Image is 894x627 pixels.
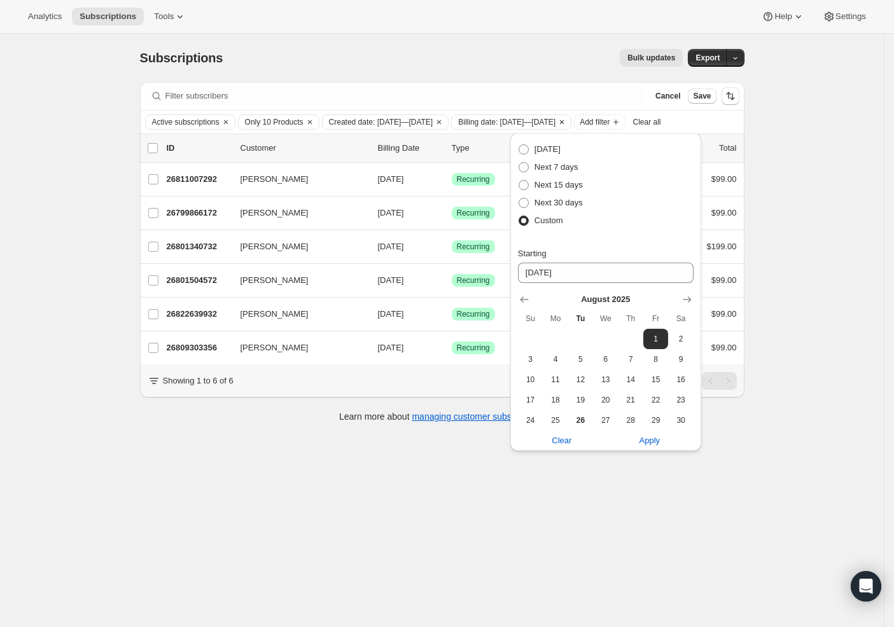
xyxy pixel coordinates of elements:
span: $99.00 [711,309,737,319]
button: [PERSON_NAME] [233,203,360,223]
span: 24 [523,415,538,425]
span: 14 [624,375,638,385]
button: Monday August 11 2025 [543,369,568,390]
p: 26822639932 [167,308,230,320]
button: Show previous month, July 2025 [515,291,533,308]
span: Recurring [457,242,490,252]
span: [DATE] [534,144,561,154]
span: Billing date: [DATE]—[DATE] [458,117,555,127]
span: Help [774,11,792,22]
button: Wednesday August 20 2025 [593,390,618,410]
button: Add filter [574,114,625,130]
span: [DATE] [378,242,404,251]
div: 26811007292[PERSON_NAME][DATE]SuccessRecurringSuccessActive1 item$99.00 [167,170,737,188]
p: Customer [241,142,368,155]
th: Saturday [668,308,693,329]
button: Sunday August 24 2025 [518,410,543,431]
button: Active subscriptions [146,115,220,129]
span: Recurring [457,208,490,218]
span: 19 [573,395,588,405]
span: 18 [548,395,562,405]
button: Wednesday August 6 2025 [593,349,618,369]
button: Monday August 4 2025 [543,349,568,369]
div: 26799866172[PERSON_NAME][DATE]SuccessRecurringSuccessActive1 item$99.00 [167,204,737,222]
span: 15 [648,375,663,385]
span: 25 [548,415,562,425]
span: Settings [835,11,866,22]
span: Starting [518,249,547,258]
button: Save [688,88,716,104]
button: Saturday August 23 2025 [668,390,693,410]
button: Friday August 15 2025 [643,369,668,390]
p: ID [167,142,230,155]
span: Next 7 days [534,162,578,172]
button: Tuesday August 12 2025 [568,369,593,390]
span: 27 [598,415,613,425]
span: 28 [624,415,638,425]
span: $199.00 [707,242,737,251]
p: 26801504572 [167,274,230,287]
button: Cancel [650,88,685,104]
span: 5 [573,354,588,364]
div: IDCustomerBilling DateTypeStatusItemsTotal [167,142,737,155]
span: Sa [673,313,688,324]
div: Type [452,142,515,155]
span: [PERSON_NAME] [241,274,309,287]
span: [PERSON_NAME] [241,173,309,186]
span: Subscriptions [140,51,223,65]
th: Thursday [618,308,643,329]
button: Thursday August 28 2025 [618,410,643,431]
span: [PERSON_NAME] [241,308,309,320]
button: Billing date: Aug 1, 2025—Aug 26, 2025 [452,115,555,129]
button: [PERSON_NAME] [233,237,360,257]
th: Wednesday [593,308,618,329]
button: Tuesday August 5 2025 [568,349,593,369]
button: Saturday August 30 2025 [668,410,693,431]
span: Subscriptions [80,11,136,22]
p: 26811007292 [167,173,230,186]
span: 8 [648,354,663,364]
button: Only 10 Products [239,115,304,129]
span: Su [523,313,538,324]
span: Only 10 Products [245,117,304,127]
p: 26799866172 [167,207,230,219]
span: 2 [673,334,688,344]
span: [DATE] [378,174,404,184]
p: 26809303356 [167,341,230,354]
span: 4 [548,354,562,364]
span: 7 [624,354,638,364]
span: Clear all [633,117,661,127]
span: Apply [639,434,660,447]
span: 16 [673,375,688,385]
span: Cancel [655,91,680,101]
span: Bulk updates [627,53,675,63]
input: Filter subscribers [165,87,643,105]
span: We [598,313,613,324]
button: Saturday August 16 2025 [668,369,693,390]
button: Clear [510,431,613,451]
span: Fr [648,313,663,324]
span: Mo [548,313,562,324]
th: Sunday [518,308,543,329]
button: Clear [304,115,316,129]
span: [DATE] [378,275,404,285]
div: 26801340732[PERSON_NAME][DATE]SuccessRecurringSuccessActive1 item$199.00 [167,238,737,256]
button: Sunday August 17 2025 [518,390,543,410]
span: 13 [598,375,613,385]
th: Monday [543,308,568,329]
span: 26 [573,415,588,425]
button: Clear [433,115,445,129]
button: Clear [555,115,568,129]
span: [PERSON_NAME] [241,341,309,354]
span: 30 [673,415,688,425]
p: Learn more about [339,410,545,423]
span: [DATE] [378,309,404,319]
button: Friday August 29 2025 [643,410,668,431]
button: Sunday August 10 2025 [518,369,543,390]
button: [PERSON_NAME] [233,270,360,291]
span: 29 [648,415,663,425]
span: [PERSON_NAME] [241,207,309,219]
button: Monday August 25 2025 [543,410,568,431]
span: Analytics [28,11,62,22]
button: Clear all [628,114,666,130]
